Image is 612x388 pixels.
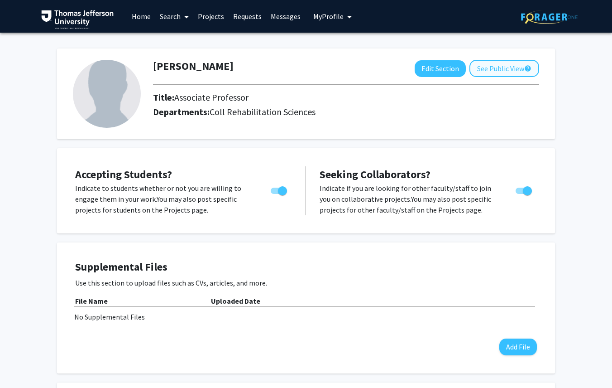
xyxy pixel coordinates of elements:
[153,60,234,73] h1: [PERSON_NAME]
[73,60,141,128] img: Profile Picture
[415,60,466,77] button: Edit Section
[512,183,537,196] div: Toggle
[267,183,292,196] div: Toggle
[75,296,108,306] b: File Name
[75,277,537,288] p: Use this section to upload files such as CVs, articles, and more.
[174,92,249,103] span: Associate Professor
[313,12,344,21] span: My Profile
[155,0,193,32] a: Search
[211,296,260,306] b: Uploaded Date
[7,347,38,381] iframe: Chat
[153,92,249,103] h2: Title:
[74,311,538,322] div: No Supplemental Files
[320,183,498,215] p: Indicate if you are looking for other faculty/staff to join you on collaborative projects. You ma...
[266,0,305,32] a: Messages
[146,107,546,117] h2: Departments:
[210,106,316,117] span: Coll Rehabilitation Sciences
[320,167,430,181] span: Seeking Collaborators?
[127,0,155,32] a: Home
[524,63,531,74] mat-icon: help
[499,339,537,355] button: Add File
[75,261,537,274] h4: Supplemental Files
[193,0,229,32] a: Projects
[229,0,266,32] a: Requests
[75,183,253,215] p: Indicate to students whether or not you are willing to engage them in your work. You may also pos...
[41,10,114,29] img: Thomas Jefferson University Logo
[521,10,578,24] img: ForagerOne Logo
[469,60,539,77] button: See Public View
[75,167,172,181] span: Accepting Students?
